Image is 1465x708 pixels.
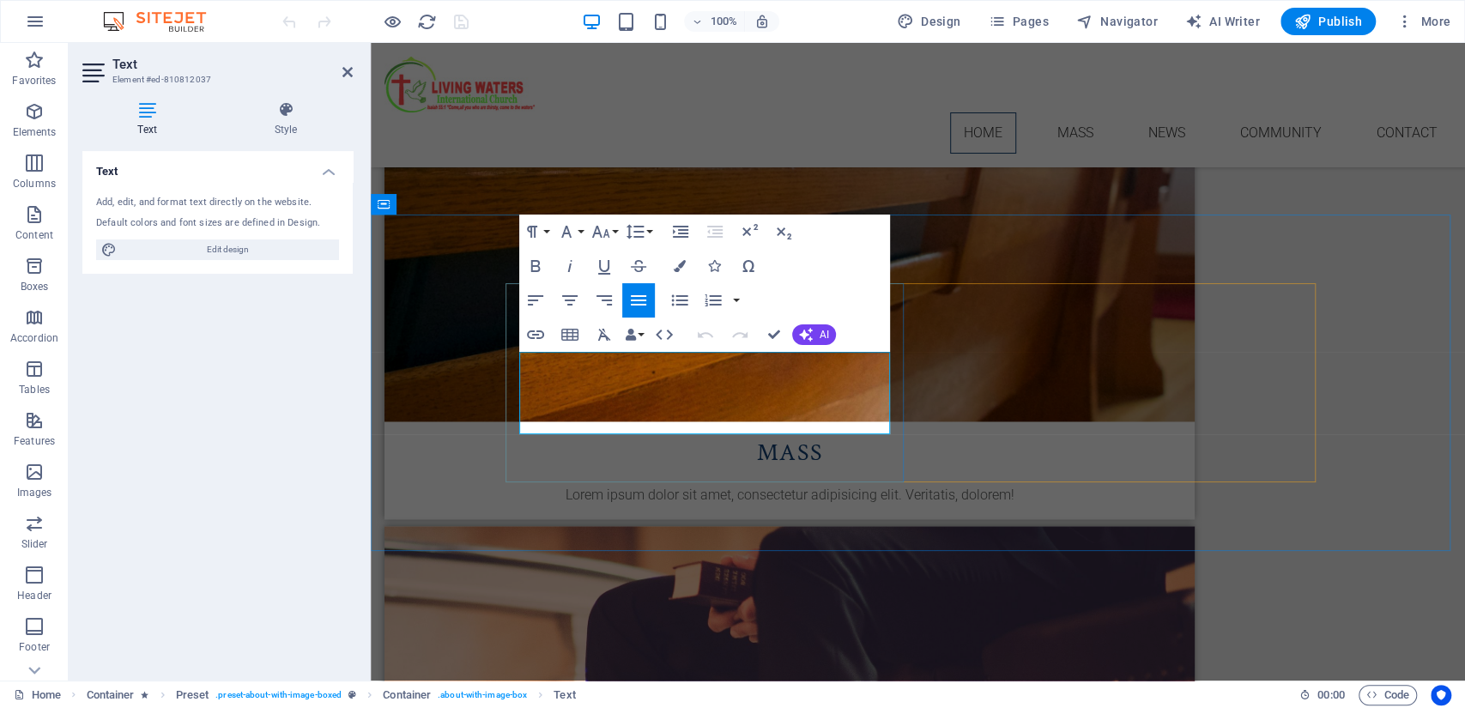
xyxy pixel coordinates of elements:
span: AI Writer [1185,13,1260,30]
span: . about-with-image-box [438,685,527,705]
button: Insert Link [519,318,552,352]
p: Features [14,434,55,448]
button: Confirm (Ctrl+⏎) [758,318,790,352]
span: Code [1366,685,1409,705]
i: Element contains an animation [141,690,148,699]
button: Usercentrics [1431,685,1451,705]
button: Code [1359,685,1417,705]
p: Columns [13,177,56,191]
span: Click to select. Double-click to edit [383,685,431,705]
button: Align Right [588,283,621,318]
p: Header [17,589,51,602]
span: Publish [1294,13,1362,30]
i: On resize automatically adjust zoom level to fit chosen device. [754,14,770,29]
button: Subscript [767,215,800,249]
button: 100% [684,11,745,32]
span: . preset-about-with-image-boxed [215,685,342,705]
h2: Text [112,57,353,72]
button: Publish [1280,8,1376,35]
div: Add, edit, and format text directly on the website. [96,196,339,210]
button: reload [416,11,437,32]
button: Align Left [519,283,552,318]
button: Clear Formatting [588,318,621,352]
button: AI [792,324,836,345]
button: Data Bindings [622,318,646,352]
h6: Session time [1299,685,1345,705]
span: Click to select. Double-click to edit [87,685,135,705]
p: Accordion [10,331,58,345]
button: Align Center [554,283,586,318]
p: Tables [19,383,50,396]
button: Navigator [1069,8,1165,35]
span: : [1329,688,1332,701]
h4: Text [82,151,353,182]
button: HTML [648,318,681,352]
button: Bold (Ctrl+B) [519,249,552,283]
button: Icons [698,249,730,283]
button: Increase Indent [664,215,697,249]
span: Navigator [1076,13,1158,30]
span: 00 00 [1317,685,1344,705]
p: Boxes [21,280,49,293]
button: Special Characters [732,249,765,283]
span: Edit design [122,239,334,260]
p: Slider [21,537,48,551]
p: Images [17,486,52,499]
h6: 100% [710,11,737,32]
button: Ordered List [697,283,729,318]
button: Line Height [622,215,655,249]
button: Edit design [96,239,339,260]
button: Unordered List [663,283,696,318]
button: Insert Table [554,318,586,352]
span: More [1396,13,1450,30]
button: Pages [981,8,1055,35]
nav: breadcrumb [87,685,576,705]
button: Click here to leave preview mode and continue editing [382,11,403,32]
button: Strikethrough [622,249,655,283]
button: Colors [663,249,696,283]
i: Reload page [417,12,437,32]
span: Click to select. Double-click to edit [554,685,575,705]
button: Ordered List [729,283,743,318]
button: Align Justify [622,283,655,318]
button: AI Writer [1178,8,1267,35]
h3: Element #ed-810812037 [112,72,318,88]
a: Click to cancel selection. Double-click to open Pages [14,685,61,705]
span: Design [897,13,961,30]
p: Content [15,228,53,242]
button: More [1389,8,1457,35]
img: Editor Logo [99,11,227,32]
button: Undo (Ctrl+Z) [689,318,722,352]
button: Italic (Ctrl+I) [554,249,586,283]
button: Font Size [588,215,621,249]
button: Redo (Ctrl+Shift+Z) [723,318,756,352]
div: Design (Ctrl+Alt+Y) [890,8,968,35]
i: This element is a customizable preset [348,690,356,699]
p: Favorites [12,74,56,88]
span: AI [820,330,829,340]
h4: Text [82,101,219,137]
span: Click to select. Double-click to edit [176,685,209,705]
p: Elements [13,125,57,139]
span: Pages [988,13,1048,30]
button: Design [890,8,968,35]
h4: Style [219,101,353,137]
button: Font Family [554,215,586,249]
button: Superscript [733,215,766,249]
p: Footer [19,640,50,654]
button: Underline (Ctrl+U) [588,249,621,283]
button: Paragraph Format [519,215,552,249]
div: Default colors and font sizes are defined in Design. [96,216,339,231]
button: Decrease Indent [699,215,731,249]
